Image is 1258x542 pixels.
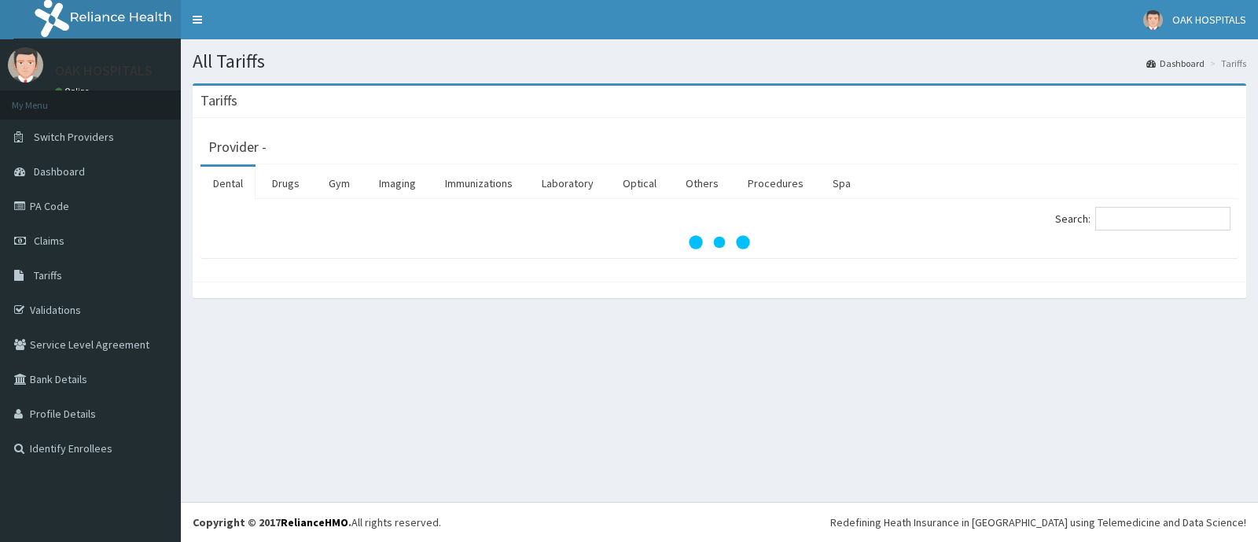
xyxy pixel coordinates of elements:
[432,167,525,200] a: Immunizations
[34,164,85,179] span: Dashboard
[610,167,669,200] a: Optical
[193,515,351,529] strong: Copyright © 2017 .
[34,268,62,282] span: Tariffs
[688,211,751,274] svg: audio-loading
[1055,207,1230,230] label: Search:
[34,234,64,248] span: Claims
[181,502,1258,542] footer: All rights reserved.
[316,167,362,200] a: Gym
[673,167,731,200] a: Others
[8,47,43,83] img: User Image
[193,51,1246,72] h1: All Tariffs
[1095,207,1230,230] input: Search:
[1146,57,1205,70] a: Dashboard
[200,167,256,200] a: Dental
[200,94,237,108] h3: Tariffs
[1206,57,1246,70] li: Tariffs
[1172,13,1246,27] span: OAK HOSPITALS
[55,86,93,97] a: Online
[529,167,606,200] a: Laboratory
[366,167,429,200] a: Imaging
[259,167,312,200] a: Drugs
[34,130,114,144] span: Switch Providers
[830,514,1246,530] div: Redefining Heath Insurance in [GEOGRAPHIC_DATA] using Telemedicine and Data Science!
[735,167,816,200] a: Procedures
[281,515,348,529] a: RelianceHMO
[1143,10,1163,30] img: User Image
[55,64,153,78] p: OAK HOSPITALS
[820,167,863,200] a: Spa
[208,140,267,154] h3: Provider -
